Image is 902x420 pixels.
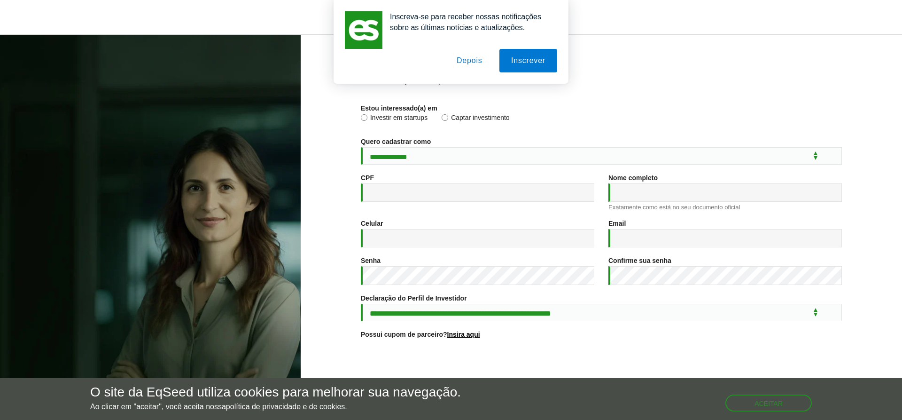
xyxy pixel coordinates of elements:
[382,11,557,33] div: Inscreva-se para receber nossas notificações sobre as últimas notícias e atualizações.
[361,257,381,264] label: Senha
[226,403,345,411] a: política de privacidade e de cookies
[499,49,557,72] button: Inscrever
[361,220,383,227] label: Celular
[725,395,812,412] button: Aceitar
[442,114,448,121] input: Captar investimento
[90,385,461,400] h5: O site da EqSeed utiliza cookies para melhorar sua navegação.
[361,105,437,111] label: Estou interessado(a) em
[608,220,626,227] label: Email
[608,257,671,264] label: Confirme sua senha
[445,49,494,72] button: Depois
[90,402,461,411] p: Ao clicar em "aceitar", você aceita nossa .
[345,11,382,49] img: notification icon
[442,114,510,124] label: Captar investimento
[608,174,658,181] label: Nome completo
[361,114,367,121] input: Investir em startups
[530,349,673,386] iframe: reCAPTCHA
[361,295,467,301] label: Declaração do Perfil de Investidor
[361,114,428,124] label: Investir em startups
[361,174,374,181] label: CPF
[361,138,431,145] label: Quero cadastrar como
[608,204,842,210] div: Exatamente como está no seu documento oficial
[447,331,480,338] a: Insira aqui
[361,331,480,338] label: Possui cupom de parceiro?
